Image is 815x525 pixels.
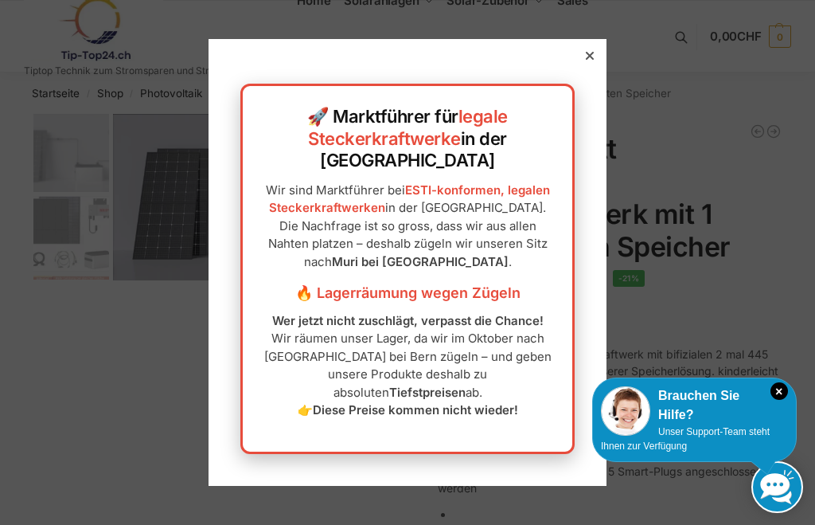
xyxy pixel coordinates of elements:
[770,382,788,400] i: Schließen
[332,254,509,269] strong: Muri bei [GEOGRAPHIC_DATA]
[269,182,550,216] a: ESTI-konformen, legalen Steckerkraftwerken
[259,283,556,304] h3: 🔥 Lagerräumung wegen Zügeln
[389,385,466,400] strong: Tiefstpreisen
[601,426,770,452] span: Unser Support-Team steht Ihnen zur Verfügung
[272,313,544,328] strong: Wer jetzt nicht zuschlägt, verpasst die Chance!
[259,182,556,272] p: Wir sind Marktführer bei in der [GEOGRAPHIC_DATA]. Die Nachfrage ist so gross, dass wir aus allen...
[313,402,518,417] strong: Diese Preise kommen nicht wieder!
[308,106,508,149] a: legale Steckerkraftwerke
[601,386,788,425] div: Brauchen Sie Hilfe?
[601,386,650,436] img: Customer service
[259,106,556,172] h2: 🚀 Marktführer für in der [GEOGRAPHIC_DATA]
[259,312,556,420] p: Wir räumen unser Lager, da wir im Oktober nach [GEOGRAPHIC_DATA] bei Bern zügeln – und geben unse...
